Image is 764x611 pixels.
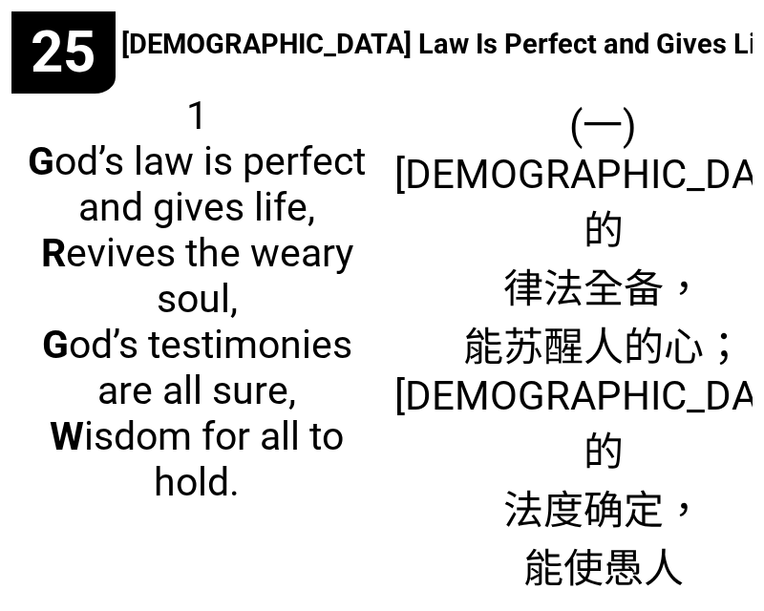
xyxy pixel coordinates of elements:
b: W [50,413,84,459]
span: 1 od’s law is perfect and gives life, evives the weary soul, od’s testimonies are all sure, isdom... [24,93,370,505]
span: 25 [31,18,95,86]
b: G [42,322,69,368]
b: R [41,230,66,276]
b: G [28,138,54,184]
